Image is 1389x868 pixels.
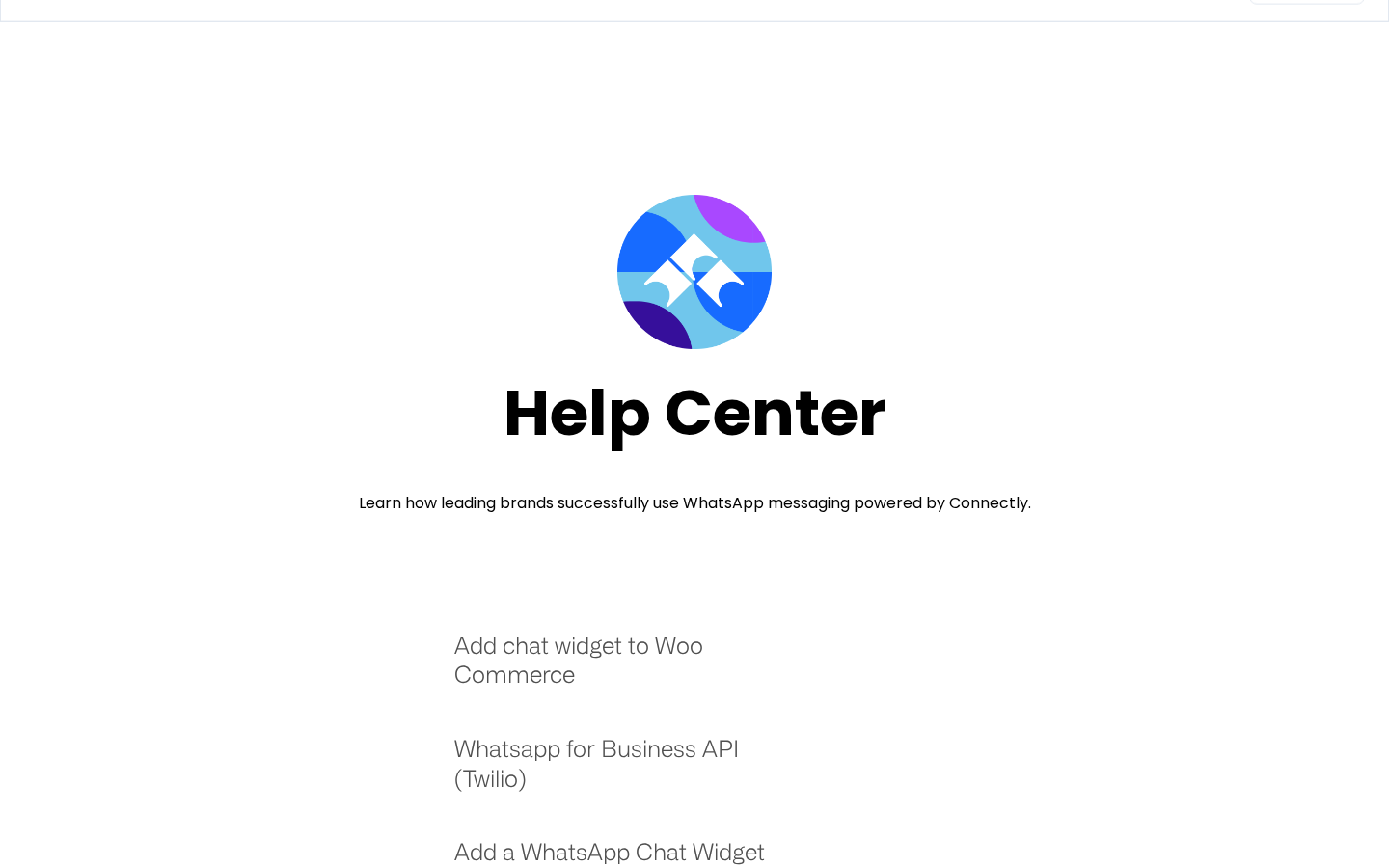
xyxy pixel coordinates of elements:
ul: Language list [39,834,116,861]
div: Learn how leading brands successfully use WhatsApp messaging powered by Connectly. [359,492,1031,515]
aside: Language selected: English [19,834,116,861]
div: Help Center [504,378,885,448]
a: Add chat widget to Woo Commerce [454,631,791,709]
a: Whatsapp for Business API (Twilio) [454,734,791,812]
